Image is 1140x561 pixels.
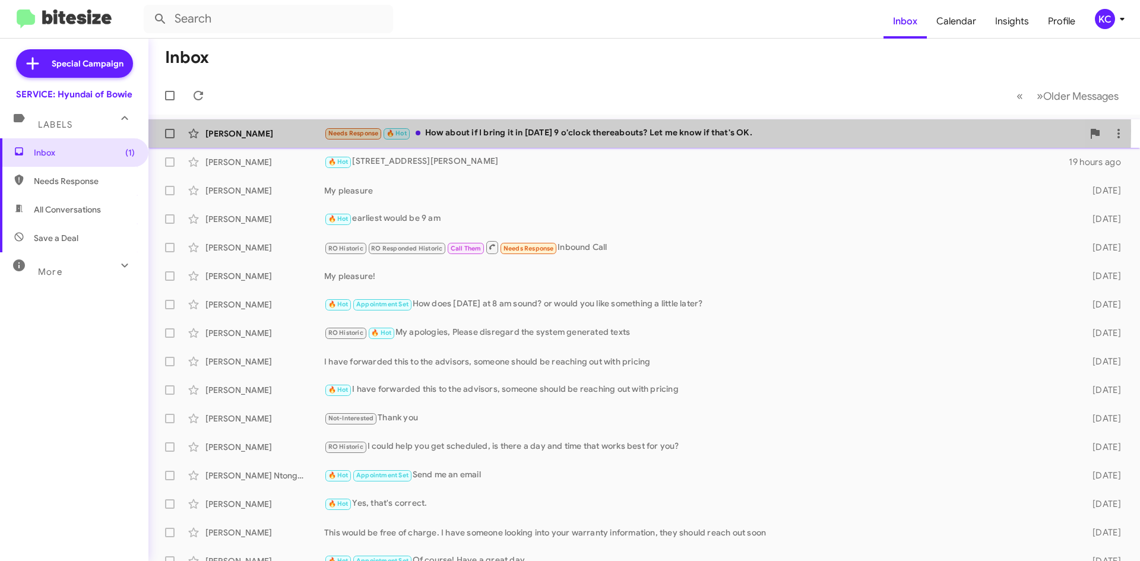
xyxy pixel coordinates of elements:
span: Needs Response [503,245,554,252]
div: [STREET_ADDRESS][PERSON_NAME] [324,155,1069,169]
span: Not-Interested [328,414,374,422]
div: Thank you [324,411,1073,425]
div: SERVICE: Hyundai of Bowie [16,88,132,100]
div: [DATE] [1073,498,1130,510]
span: Appointment Set [356,300,408,308]
div: [DATE] [1073,470,1130,481]
div: [DATE] [1073,213,1130,225]
div: [PERSON_NAME] [205,356,324,367]
div: My pleasure [324,185,1073,196]
span: 🔥 Hot [328,471,349,479]
div: 19 hours ago [1069,156,1130,168]
div: [PERSON_NAME] [205,384,324,396]
div: I have forwarded this to the advisors, someone should be reaching out with pricing [324,383,1073,397]
button: Previous [1009,84,1030,108]
a: Special Campaign [16,49,133,78]
span: 🔥 Hot [371,329,391,337]
h1: Inbox [165,48,209,67]
div: [DATE] [1073,441,1130,453]
div: [PERSON_NAME] Ntonghanwah [205,470,324,481]
div: How about if I bring it in [DATE] 9 o'clock thereabouts? Let me know if that's OK. [324,126,1083,140]
span: 🔥 Hot [328,158,349,166]
div: [DATE] [1073,185,1130,196]
span: RO Responded Historic [371,245,442,252]
div: [DATE] [1073,413,1130,424]
span: Special Campaign [52,58,123,69]
div: [PERSON_NAME] [205,413,324,424]
div: [DATE] [1073,270,1130,282]
span: Needs Response [328,129,379,137]
span: » [1037,88,1043,103]
div: [PERSON_NAME] [205,270,324,282]
span: 🔥 Hot [328,300,349,308]
div: My apologies, Please disregard the system generated texts [324,326,1073,340]
div: [PERSON_NAME] [205,441,324,453]
div: [PERSON_NAME] [205,242,324,253]
span: Save a Deal [34,232,78,244]
button: Next [1030,84,1126,108]
div: [PERSON_NAME] [205,299,324,310]
div: My pleasure! [324,270,1073,282]
span: 🔥 Hot [328,386,349,394]
span: « [1016,88,1023,103]
span: RO Historic [328,443,363,451]
span: 🔥 Hot [328,215,349,223]
div: Yes, that's correct. [324,497,1073,511]
div: [DATE] [1073,327,1130,339]
div: Send me an email [324,468,1073,482]
div: [DATE] [1073,527,1130,538]
div: How does [DATE] at 8 am sound? or would you like something a little later? [324,297,1073,311]
span: 🔥 Hot [328,500,349,508]
span: Inbox [34,147,135,159]
span: Call Them [451,245,482,252]
button: KC [1085,9,1127,29]
div: [PERSON_NAME] [205,527,324,538]
div: [DATE] [1073,242,1130,253]
span: Labels [38,119,72,130]
div: [PERSON_NAME] [205,156,324,168]
a: Inbox [883,4,927,39]
div: This would be free of charge. I have someone looking into your warranty information, they should ... [324,527,1073,538]
span: Older Messages [1043,90,1119,103]
div: KC [1095,9,1115,29]
span: More [38,267,62,277]
a: Profile [1038,4,1085,39]
div: [DATE] [1073,384,1130,396]
span: RO Historic [328,329,363,337]
div: [PERSON_NAME] [205,128,324,140]
span: Appointment Set [356,471,408,479]
span: RO Historic [328,245,363,252]
input: Search [144,5,393,33]
nav: Page navigation example [1010,84,1126,108]
div: earliest would be 9 am [324,212,1073,226]
div: [PERSON_NAME] [205,213,324,225]
div: [PERSON_NAME] [205,498,324,510]
div: [DATE] [1073,299,1130,310]
span: 🔥 Hot [387,129,407,137]
div: I could help you get scheduled, is there a day and time that works best for you? [324,440,1073,454]
div: [DATE] [1073,356,1130,367]
a: Insights [986,4,1038,39]
a: Calendar [927,4,986,39]
div: I have forwarded this to the advisors, someone should be reaching out with pricing [324,356,1073,367]
div: [PERSON_NAME] [205,185,324,196]
span: All Conversations [34,204,101,215]
span: Needs Response [34,175,135,187]
span: (1) [125,147,135,159]
div: Inbound Call [324,240,1073,255]
div: [PERSON_NAME] [205,327,324,339]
